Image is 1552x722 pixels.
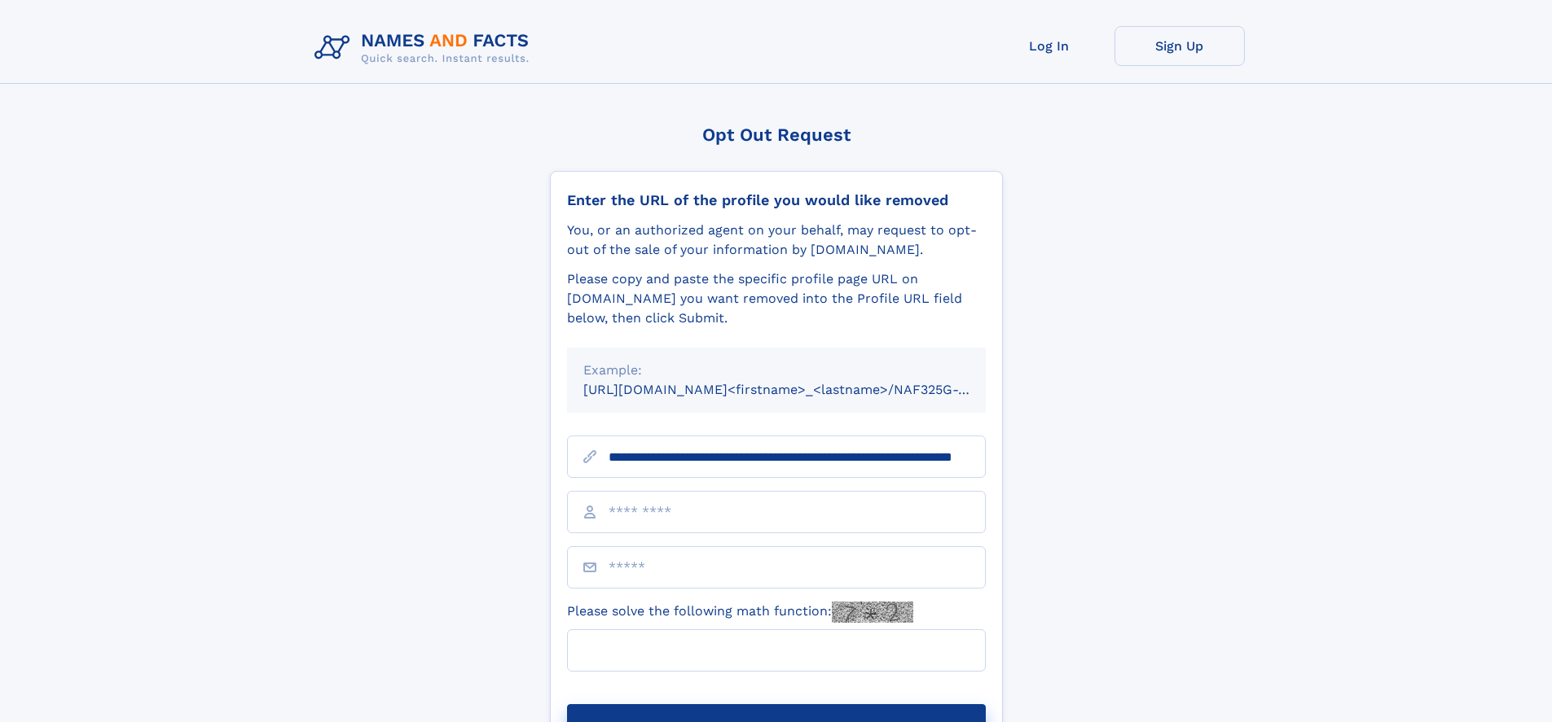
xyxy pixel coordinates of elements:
a: Log In [984,26,1115,66]
div: Please copy and paste the specific profile page URL on [DOMAIN_NAME] you want removed into the Pr... [567,269,986,328]
div: You, or an authorized agent on your behalf, may request to opt-out of the sale of your informatio... [567,221,986,260]
div: Opt Out Request [550,125,1003,145]
img: Logo Names and Facts [308,26,543,70]
div: Enter the URL of the profile you would like removed [567,191,986,209]
label: Please solve the following math function: [567,602,913,623]
small: [URL][DOMAIN_NAME]<firstname>_<lastname>/NAF325G-xxxxxxxx [583,382,1017,397]
div: Example: [583,361,969,380]
a: Sign Up [1115,26,1245,66]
